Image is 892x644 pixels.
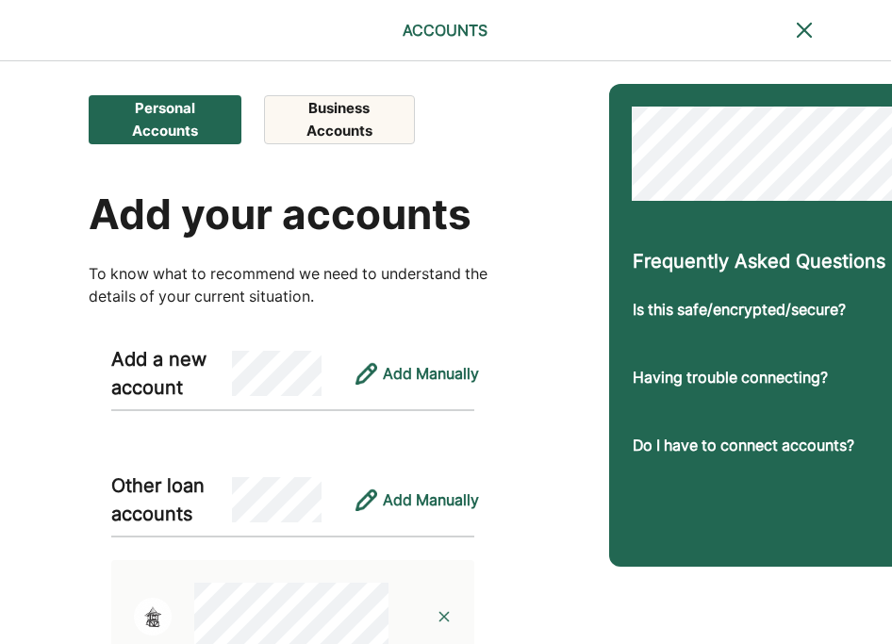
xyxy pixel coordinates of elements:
[264,95,416,144] button: Business Accounts
[633,434,854,456] div: Do I have to connect accounts?
[111,345,233,402] div: Add a new account
[89,262,498,307] div: To know what to recommend we need to understand the details of your current situation.
[322,19,567,41] div: ACCOUNTS
[89,95,241,144] button: Personal Accounts
[383,362,479,385] div: Add Manually
[633,298,846,321] div: Is this safe/encrypted/secure?
[89,190,498,239] div: Add your accounts
[633,366,828,388] div: Having trouble connecting?
[111,471,233,528] div: Other loan accounts
[383,488,479,511] div: Add Manually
